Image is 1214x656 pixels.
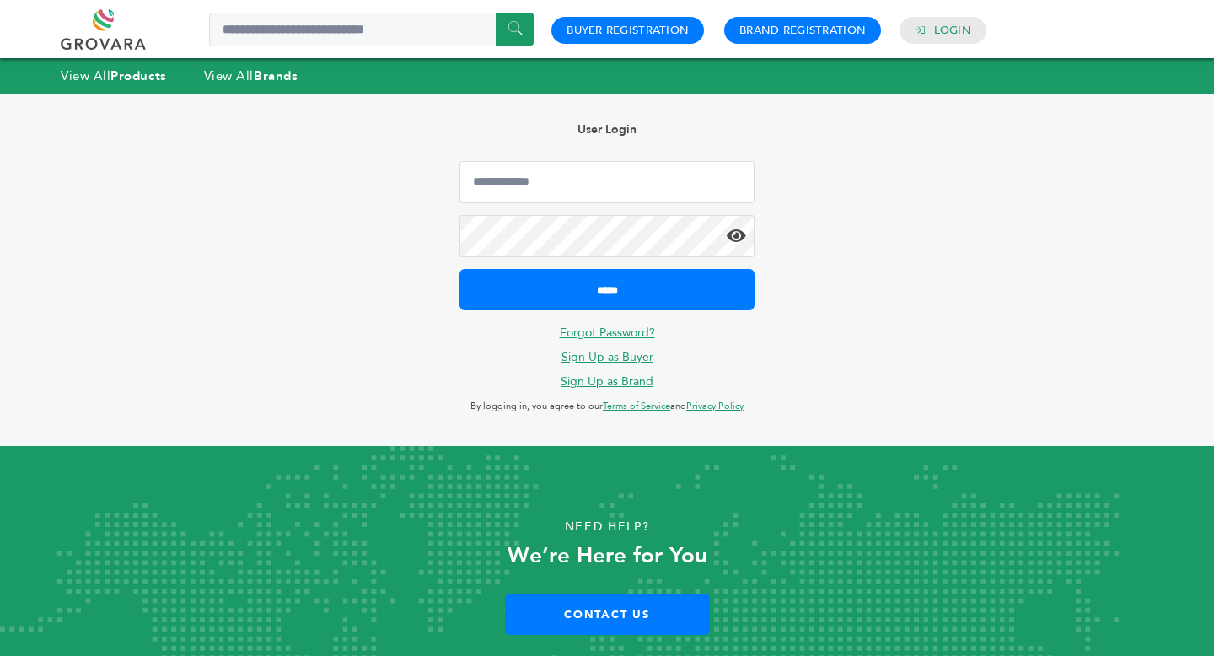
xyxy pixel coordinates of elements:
[61,514,1153,540] p: Need Help?
[739,23,866,38] a: Brand Registration
[110,67,166,84] strong: Products
[61,67,167,84] a: View AllProducts
[505,594,710,635] a: Contact Us
[561,374,653,390] a: Sign Up as Brand
[603,400,670,412] a: Terms of Service
[209,13,534,46] input: Search a product or brand...
[459,215,755,257] input: Password
[560,325,655,341] a: Forgot Password?
[686,400,744,412] a: Privacy Policy
[459,396,755,417] p: By logging in, you agree to our and
[459,161,755,203] input: Email Address
[254,67,298,84] strong: Brands
[567,23,689,38] a: Buyer Registration
[508,540,707,571] strong: We’re Here for You
[934,23,971,38] a: Login
[561,349,653,365] a: Sign Up as Buyer
[577,121,637,137] b: User Login
[204,67,298,84] a: View AllBrands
